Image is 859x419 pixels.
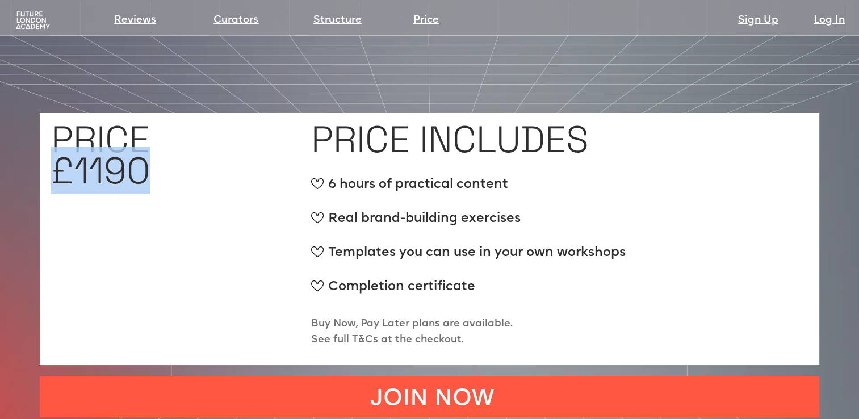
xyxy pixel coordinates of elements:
[311,278,626,306] div: Completion certificate
[311,124,589,155] h1: PRICE INCLUDES
[40,376,819,417] a: JOIN NOW
[814,12,845,28] a: Log In
[213,12,258,28] a: Curators
[413,12,439,28] a: Price
[738,12,778,28] a: Sign Up
[51,124,150,186] h1: PRICE £1190
[311,209,626,238] div: Real brand-building exercises
[313,12,362,28] a: Structure
[311,244,626,272] div: Templates you can use in your own workshops
[114,12,156,28] a: Reviews
[311,316,513,348] p: Buy Now, Pay Later plans are available. See full T&Cs at the checkout.
[311,175,626,204] div: 6 hours of practical content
